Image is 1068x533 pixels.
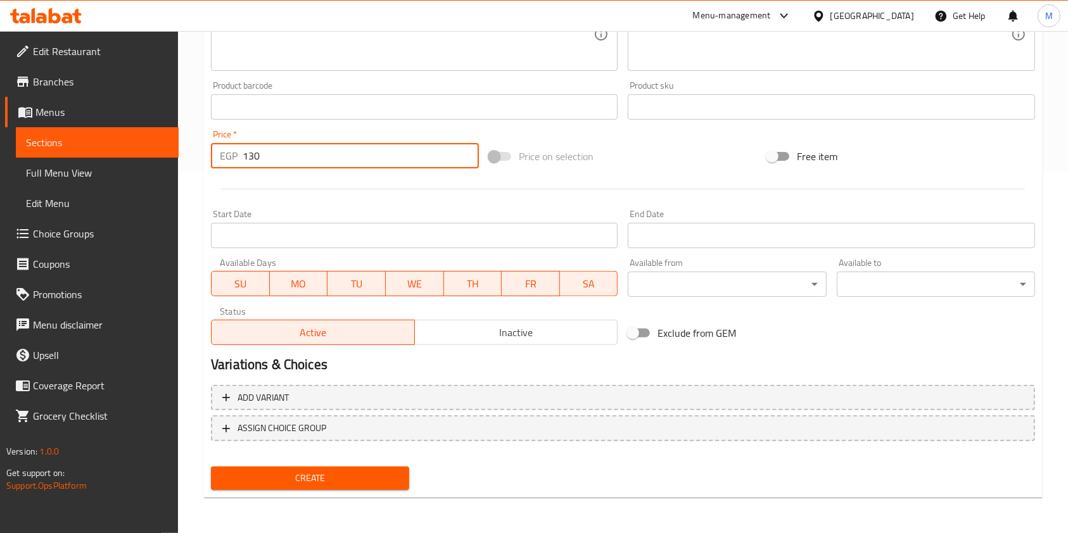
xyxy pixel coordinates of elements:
[33,256,168,272] span: Coupons
[211,355,1035,374] h2: Variations & Choices
[565,275,613,293] span: SA
[1045,9,1053,23] span: M
[33,348,168,363] span: Upsell
[444,271,502,296] button: TH
[449,275,497,293] span: TH
[386,271,444,296] button: WE
[16,158,179,188] a: Full Menu View
[211,94,618,120] input: Please enter product barcode
[628,272,826,297] div: ​
[238,420,326,436] span: ASSIGN CHOICE GROUP
[6,465,65,481] span: Get support on:
[5,340,179,370] a: Upsell
[238,390,289,406] span: Add variant
[33,317,168,332] span: Menu disclaimer
[797,149,837,164] span: Free item
[658,325,736,341] span: Exclude from GEM
[333,275,381,293] span: TU
[5,249,179,279] a: Coupons
[391,275,439,293] span: WE
[211,271,270,296] button: SU
[5,279,179,310] a: Promotions
[221,470,399,486] span: Create
[502,271,560,296] button: FR
[830,9,914,23] div: [GEOGRAPHIC_DATA]
[414,320,618,345] button: Inactive
[220,148,238,163] p: EGP
[33,408,168,423] span: Grocery Checklist
[5,218,179,249] a: Choice Groups
[33,287,168,302] span: Promotions
[26,165,168,180] span: Full Menu View
[5,310,179,340] a: Menu disclaimer
[33,226,168,241] span: Choice Groups
[211,467,409,490] button: Create
[5,401,179,431] a: Grocery Checklist
[5,370,179,401] a: Coverage Report
[275,275,323,293] span: MO
[837,272,1035,297] div: ​
[628,94,1034,120] input: Please enter product sku
[5,36,179,66] a: Edit Restaurant
[211,385,1035,411] button: Add variant
[39,443,59,460] span: 1.0.0
[327,271,386,296] button: TU
[26,196,168,211] span: Edit Menu
[6,477,87,494] a: Support.OpsPlatform
[16,127,179,158] a: Sections
[5,97,179,127] a: Menus
[35,104,168,120] span: Menus
[6,443,37,460] span: Version:
[5,66,179,97] a: Branches
[33,44,168,59] span: Edit Restaurant
[420,323,613,342] span: Inactive
[211,415,1035,441] button: ASSIGN CHOICE GROUP
[26,135,168,150] span: Sections
[507,275,555,293] span: FR
[211,320,415,345] button: Active
[270,271,328,296] button: MO
[16,188,179,218] a: Edit Menu
[693,8,771,23] div: Menu-management
[33,74,168,89] span: Branches
[243,143,479,168] input: Please enter price
[560,271,618,296] button: SA
[217,323,410,342] span: Active
[519,149,594,164] span: Price on selection
[33,378,168,393] span: Coverage Report
[217,275,265,293] span: SU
